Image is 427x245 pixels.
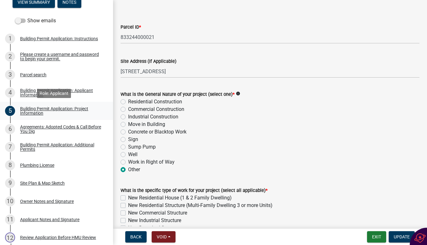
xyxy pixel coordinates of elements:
div: 10 [5,196,15,206]
div: Applicant Notes and Signature [20,217,79,222]
div: 2 [5,52,15,62]
div: 5 [5,106,15,116]
label: Show emails [15,17,56,24]
label: Other [128,166,140,173]
div: 4 [5,88,15,98]
div: Agreements: Adopted Codes & Call Before You Dig [20,125,103,133]
label: New Residential House (1 & 2 Family Dwelling) [128,194,232,202]
label: New Commercial Structure [128,209,187,217]
div: 9 [5,178,15,188]
div: 11 [5,215,15,225]
div: Building Permit Application: Applicant Information [20,88,103,97]
label: Concrete or Blacktop Work [128,128,186,136]
i: info [236,91,240,96]
label: Residential Construction [128,98,182,106]
div: 6 [5,124,15,134]
span: Void [157,234,167,239]
div: Building Permit Application: Additional Permits [20,143,103,151]
label: Move in Building [128,121,165,128]
label: Sump Pump [128,143,156,151]
div: 3 [5,70,15,80]
button: Exit [367,231,386,242]
div: 12 [5,232,15,242]
label: Site Address (If Applicable) [121,59,176,64]
label: What is the specific type of work for your project (select all applicable) [121,188,268,193]
label: New Industrial Structure [128,217,181,224]
div: Parcel search [20,73,46,77]
div: 7 [5,142,15,152]
label: Well [128,151,138,158]
span: Back [130,234,142,239]
label: Parcel ID [121,25,141,30]
label: Work in Right of Way [128,158,175,166]
div: Please create a username and password to begin your permit. [20,52,103,61]
div: Review Application Before HMU Review [20,235,96,240]
label: Sign [128,136,138,143]
label: Industrial Construction [128,113,178,121]
label: What is the General Nature of your project (select one) [121,92,235,97]
button: Update [389,231,415,242]
div: Role: Applicant [37,89,71,98]
div: 8 [5,160,15,170]
div: Building Permit Application: Project Information [20,106,103,115]
button: Back [125,231,147,242]
div: Site Plan & Map Sketch [20,181,65,185]
div: Owner Notes and Signature [20,199,74,204]
span: Update [394,234,410,239]
label: New Detached Structure [128,224,181,232]
div: Plumbing License [20,163,54,167]
div: 1 [5,34,15,44]
div: Building Permit Application: Instructions [20,36,98,41]
label: Commercial Construction [128,106,184,113]
label: New Residential Structure (Multi-Family Dwelling 3 or more Units) [128,202,273,209]
button: Void [152,231,176,242]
